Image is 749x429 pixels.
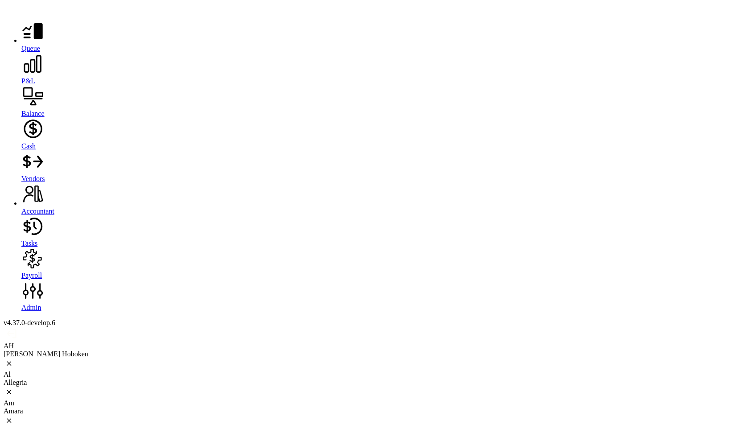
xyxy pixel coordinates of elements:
div: Amara [4,407,745,415]
span: Tasks [21,239,37,247]
a: Tasks [21,215,745,247]
a: Accountant [21,183,745,215]
div: Am [4,399,745,407]
div: Al [4,371,745,379]
div: Allegria [4,379,745,387]
div: AH [4,342,745,350]
span: Queue [21,45,40,52]
a: P&L [21,53,745,85]
a: Balance [21,85,745,118]
div: [PERSON_NAME] Hoboken [4,350,745,358]
span: Cash [21,142,36,150]
span: Balance [21,110,45,117]
span: P&L [21,77,35,85]
a: Queue [21,20,745,53]
div: v 4.37.0-develop.6 [4,319,745,327]
a: Admin [21,280,745,312]
span: Admin [21,304,41,311]
a: Payroll [21,247,745,280]
a: Cash [21,118,745,150]
span: Payroll [21,272,42,279]
span: Vendors [21,175,45,182]
span: Accountant [21,207,54,215]
a: Vendors [21,150,745,183]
